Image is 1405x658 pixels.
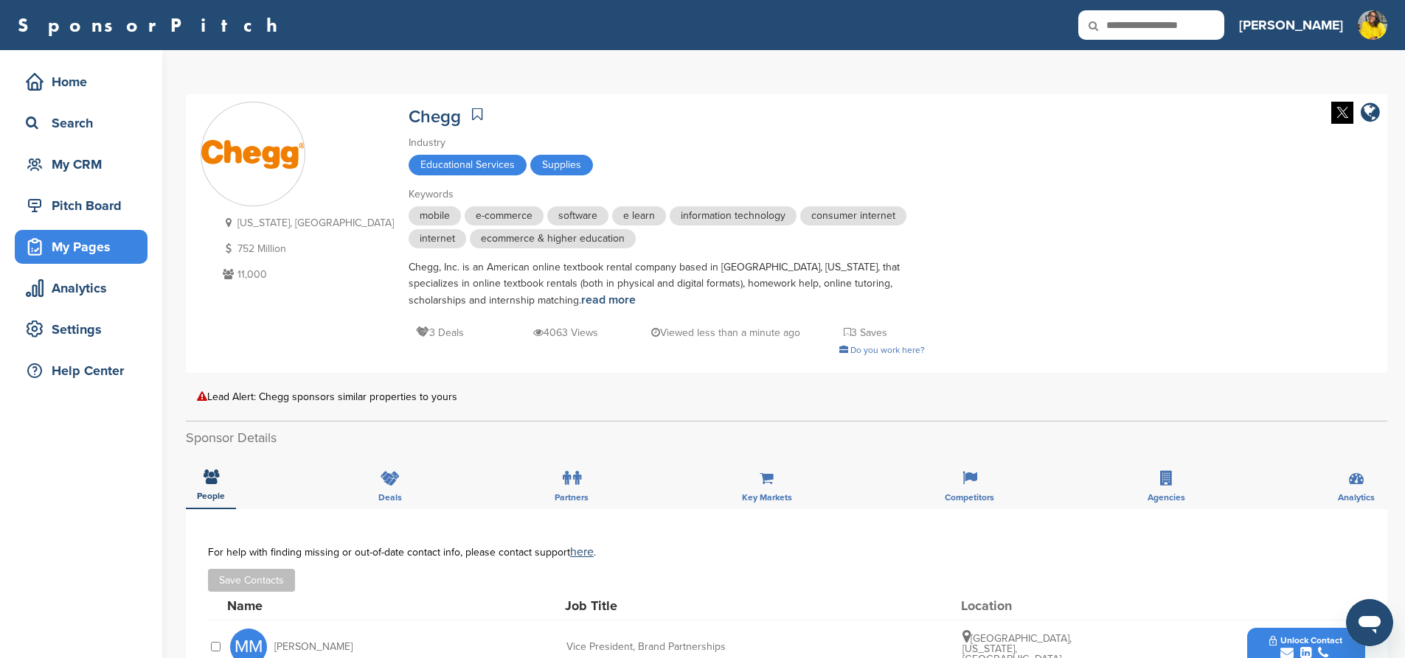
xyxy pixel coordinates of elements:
div: Home [22,69,148,95]
span: Do you work here? [850,345,925,355]
div: My Pages [22,234,148,260]
div: Keywords [409,186,925,203]
img: Twitter white [1331,102,1353,124]
span: software [547,206,608,225]
a: Home [15,65,148,99]
img: Untitled design (1) [1358,10,1387,40]
div: Lead Alert: Chegg sponsors similar properties to yours [197,391,1376,402]
div: For help with finding missing or out-of-date contact info, please contact support . [208,546,1365,558]
span: e learn [612,206,666,225]
iframe: Button to launch messaging window [1346,599,1393,646]
a: My CRM [15,147,148,181]
span: mobile [409,206,461,225]
p: 752 Million [219,239,394,258]
a: Analytics [15,271,148,305]
h3: [PERSON_NAME] [1239,15,1343,35]
span: Key Markets [742,493,792,502]
div: Vice President, Brand Partnerships [566,642,788,652]
h2: Sponsor Details [186,428,1387,448]
div: Name [227,599,389,612]
span: People [197,491,225,500]
span: Partners [555,493,589,502]
img: Sponsorpitch & Chegg [201,140,305,169]
div: Analytics [22,275,148,301]
button: Save Contacts [208,569,295,592]
span: Supplies [530,155,593,175]
p: 3 Deals [416,323,464,342]
div: Chegg, Inc. is an American online textbook rental company based in [GEOGRAPHIC_DATA], [US_STATE],... [409,259,925,309]
span: Agencies [1148,493,1185,502]
a: My Pages [15,230,148,264]
div: Job Title [565,599,786,612]
a: Search [15,106,148,140]
span: e-commerce [465,206,544,225]
div: Search [22,110,148,136]
span: Educational Services [409,155,527,175]
a: Chegg [409,106,461,127]
a: Settings [15,312,148,346]
span: ecommerce & higher education [470,229,636,248]
span: Unlock Contact [1269,635,1342,645]
a: Do you work here? [839,345,925,355]
a: company link [1361,102,1380,126]
p: [US_STATE], [GEOGRAPHIC_DATA] [219,214,394,232]
div: Pitch Board [22,192,148,219]
a: Help Center [15,354,148,388]
p: 4063 Views [533,323,598,342]
p: 3 Saves [844,323,887,342]
span: Deals [378,493,402,502]
a: [PERSON_NAME] [1239,9,1343,41]
div: Industry [409,135,925,151]
div: Help Center [22,357,148,384]
span: internet [409,229,466,248]
a: Pitch Board [15,189,148,223]
span: Competitors [945,493,994,502]
div: Settings [22,316,148,343]
p: Viewed less than a minute ago [651,323,800,342]
span: [PERSON_NAME] [274,642,353,652]
div: Location [961,599,1072,612]
span: information technology [670,206,797,225]
a: here [570,545,594,559]
div: My CRM [22,151,148,178]
span: consumer internet [800,206,906,225]
p: 11,000 [219,265,394,284]
a: read more [581,293,636,307]
a: SponsorPitch [18,15,287,35]
span: Analytics [1338,493,1375,502]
